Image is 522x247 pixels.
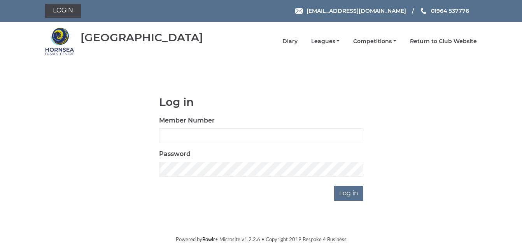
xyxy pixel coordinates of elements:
[410,38,477,45] a: Return to Club Website
[420,7,469,15] a: Phone us 01964 537776
[159,96,363,108] h1: Log in
[307,7,406,14] span: [EMAIL_ADDRESS][DOMAIN_NAME]
[176,236,347,242] span: Powered by • Microsite v1.2.2.6 • Copyright 2019 Bespoke 4 Business
[295,8,303,14] img: Email
[202,236,215,242] a: Bowlr
[334,186,363,201] input: Log in
[353,38,396,45] a: Competitions
[282,38,298,45] a: Diary
[159,149,191,159] label: Password
[45,4,81,18] a: Login
[45,27,74,56] img: Hornsea Bowls Centre
[81,32,203,44] div: [GEOGRAPHIC_DATA]
[431,7,469,14] span: 01964 537776
[295,7,406,15] a: Email [EMAIL_ADDRESS][DOMAIN_NAME]
[159,116,215,125] label: Member Number
[421,8,426,14] img: Phone us
[311,38,340,45] a: Leagues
